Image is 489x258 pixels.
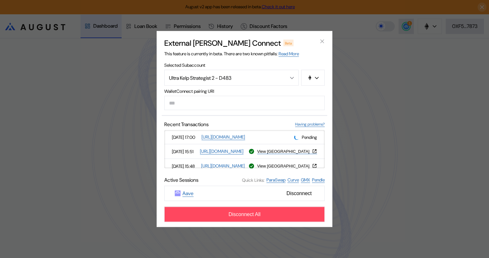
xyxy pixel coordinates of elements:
[257,149,317,154] button: View [GEOGRAPHIC_DATA]
[257,163,317,168] button: View [GEOGRAPHIC_DATA]
[295,122,325,127] a: Having problems?
[229,212,261,217] span: Disconnect All
[284,188,314,199] span: Disconnect
[202,134,245,140] a: [URL][DOMAIN_NAME]
[164,38,281,48] h2: External [PERSON_NAME] Connect
[164,88,325,94] span: WalletConnect pairing URI
[164,186,325,201] button: AaveAaveDisconnect
[301,70,325,86] button: chain logo
[164,51,299,57] span: This feature is currently in beta. There are two known pitfalls:
[172,163,199,169] span: [DATE] 15:48
[266,177,286,183] a: ParaSwap
[175,191,181,196] img: Aave
[301,177,310,183] a: GMX
[164,177,198,183] span: Active Sessions
[287,177,299,183] a: Curve
[283,40,294,46] div: Beta
[317,36,327,46] button: close modal
[169,74,280,81] div: Ultra Kelp Strategist 2 - D483
[164,207,325,222] button: Disconnect All
[294,134,299,139] img: pending
[200,148,244,154] a: [URL][DOMAIN_NAME]
[201,163,245,169] a: [URL][DOMAIN_NAME]
[307,75,312,80] img: chain logo
[164,70,299,86] button: Open menu
[279,51,299,57] a: Read More
[242,177,265,183] span: Quick Links:
[172,134,199,140] span: [DATE] 17:00
[312,177,325,183] a: Pendle
[164,62,325,68] span: Selected Subaccount
[294,134,317,140] div: Pending
[182,190,194,197] a: Aave
[164,121,209,128] span: Recent Transactions
[172,148,197,154] span: [DATE] 15:51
